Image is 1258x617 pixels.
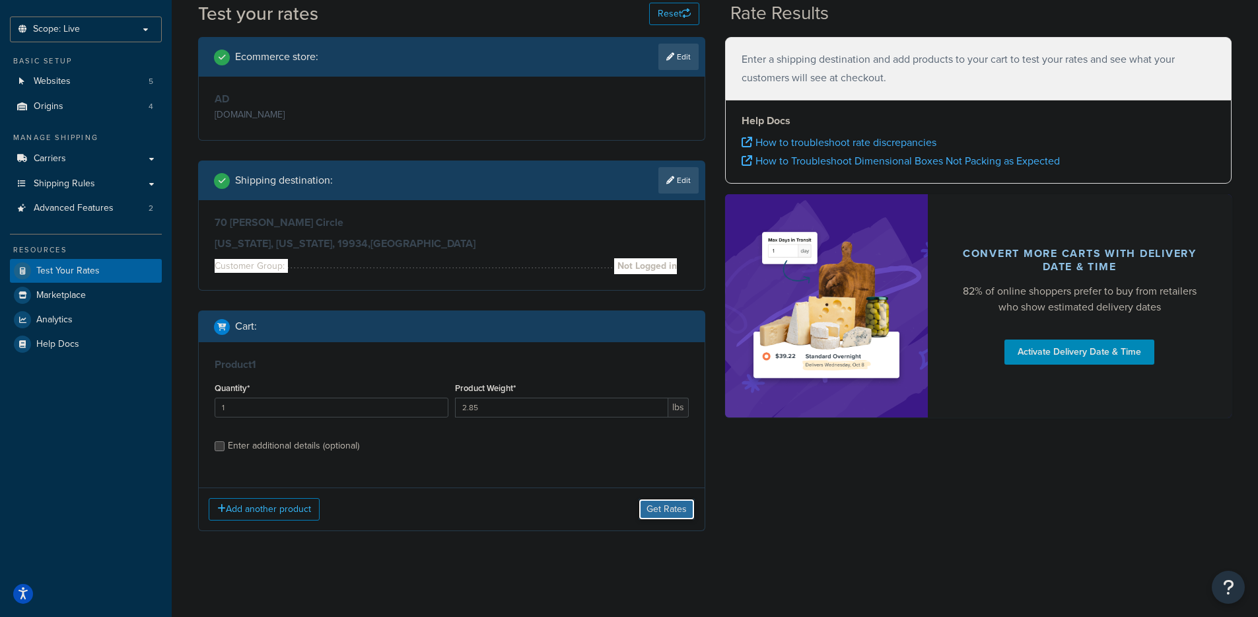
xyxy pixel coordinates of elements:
[10,94,162,119] li: Origins
[215,237,689,250] h3: [US_STATE], [US_STATE], 19934 , [GEOGRAPHIC_DATA]
[10,94,162,119] a: Origins4
[742,135,936,150] a: How to troubleshoot rate discrepancies
[215,358,689,371] h3: Product 1
[10,196,162,221] li: Advanced Features
[745,214,908,398] img: feature-image-ddt-36eae7f7280da8017bfb280eaccd9c446f90b1fe08728e4019434db127062ab4.png
[639,499,695,520] button: Get Rates
[149,76,153,87] span: 5
[36,266,100,277] span: Test Your Rates
[658,44,699,70] a: Edit
[149,203,153,214] span: 2
[10,172,162,196] a: Shipping Rules
[10,69,162,94] li: Websites
[10,69,162,94] a: Websites5
[742,153,1060,168] a: How to Troubleshoot Dimensional Boxes Not Packing as Expected
[235,320,257,332] h2: Cart :
[730,3,829,24] h2: Rate Results
[960,247,1201,273] div: Convert more carts with delivery date & time
[36,290,86,301] span: Marketplace
[215,216,689,229] h3: 70 [PERSON_NAME] Circle
[215,398,448,417] input: 0
[10,244,162,256] div: Resources
[742,50,1216,87] p: Enter a shipping destination and add products to your cart to test your rates and see what your c...
[34,101,63,112] span: Origins
[455,383,516,393] label: Product Weight*
[215,441,225,451] input: Enter additional details (optional)
[34,76,71,87] span: Websites
[649,3,699,25] button: Reset
[228,437,359,455] div: Enter additional details (optional)
[209,498,320,521] button: Add another product
[614,258,677,274] span: Not Logged in
[1212,571,1245,604] button: Open Resource Center
[455,398,668,417] input: 0.00
[10,132,162,143] div: Manage Shipping
[10,308,162,332] a: Analytics
[10,283,162,307] a: Marketplace
[34,178,95,190] span: Shipping Rules
[36,339,79,350] span: Help Docs
[34,203,114,214] span: Advanced Features
[742,113,1216,129] h4: Help Docs
[658,167,699,194] a: Edit
[668,398,689,417] span: lbs
[36,314,73,326] span: Analytics
[33,24,80,35] span: Scope: Live
[215,106,448,124] p: [DOMAIN_NAME]
[34,153,66,164] span: Carriers
[1004,340,1154,365] a: Activate Delivery Date & Time
[215,259,288,273] span: Customer Group:
[215,92,448,106] h3: AD
[10,196,162,221] a: Advanced Features2
[149,101,153,112] span: 4
[960,283,1201,315] div: 82% of online shoppers prefer to buy from retailers who show estimated delivery dates
[10,259,162,283] a: Test Your Rates
[215,383,250,393] label: Quantity*
[10,332,162,356] a: Help Docs
[198,1,318,26] h1: Test your rates
[235,51,318,63] h2: Ecommerce store :
[10,147,162,171] a: Carriers
[235,174,333,186] h2: Shipping destination :
[10,55,162,67] div: Basic Setup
